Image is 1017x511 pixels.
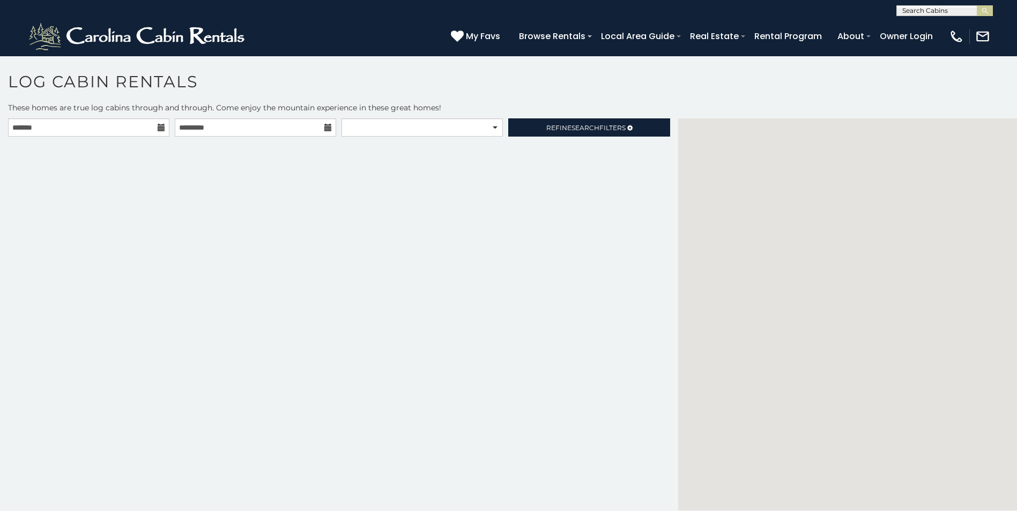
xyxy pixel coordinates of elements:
[832,27,870,46] a: About
[749,27,827,46] a: Rental Program
[508,118,670,137] a: RefineSearchFilters
[514,27,591,46] a: Browse Rentals
[975,29,990,44] img: mail-regular-white.png
[685,27,744,46] a: Real Estate
[546,124,626,132] span: Refine Filters
[596,27,680,46] a: Local Area Guide
[949,29,964,44] img: phone-regular-white.png
[571,124,599,132] span: Search
[466,29,500,43] span: My Favs
[451,29,503,43] a: My Favs
[874,27,938,46] a: Owner Login
[27,20,249,52] img: White-1-2.png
